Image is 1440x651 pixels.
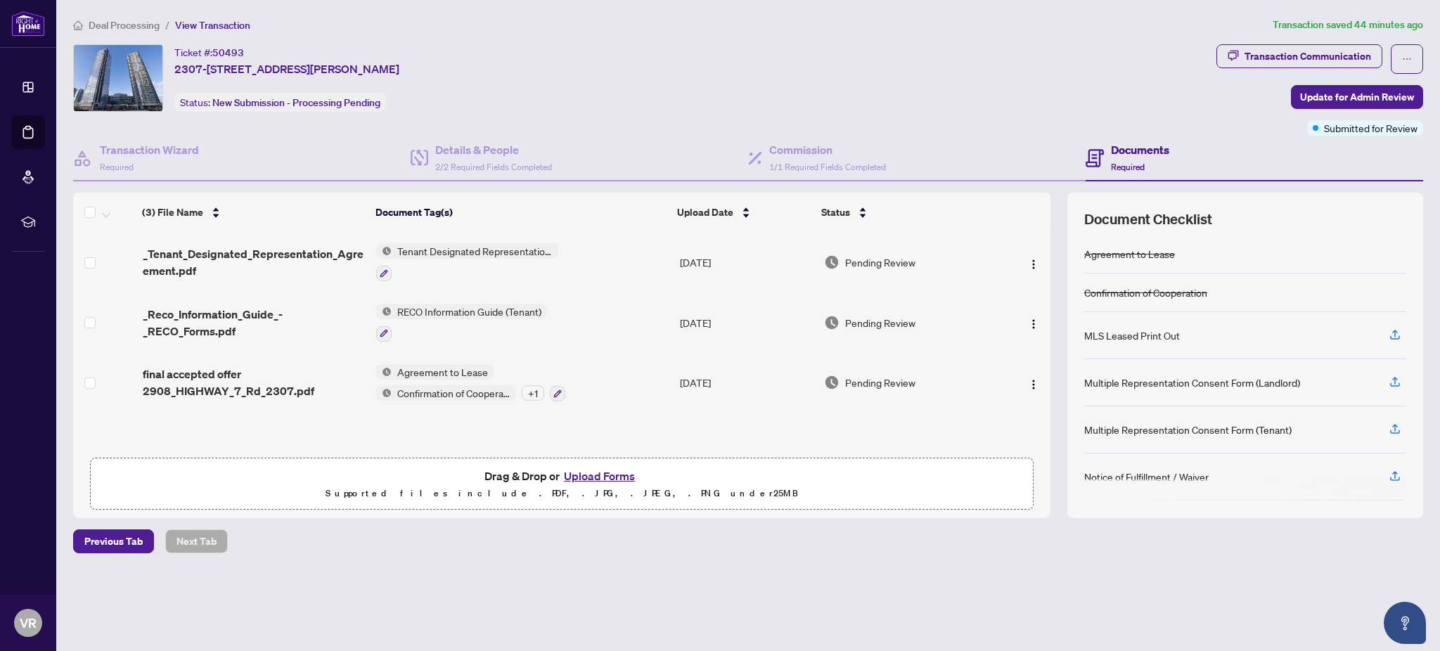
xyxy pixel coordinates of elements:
td: [DATE] [674,292,819,353]
span: VR [20,613,37,633]
img: logo [11,11,45,37]
span: Previous Tab [84,530,143,553]
h4: Transaction Wizard [100,141,199,158]
button: Logo [1022,311,1045,334]
th: (3) File Name [136,193,370,232]
div: Agreement to Lease [1084,246,1175,262]
li: / [165,17,169,33]
div: MLS Leased Print Out [1084,328,1180,343]
span: Status [821,205,850,220]
img: Status Icon [376,385,392,401]
span: Required [1111,162,1145,172]
span: Tenant Designated Representation Agreement [392,243,558,259]
span: _Reco_Information_Guide_-_RECO_Forms.pdf [143,306,366,340]
div: Confirmation of Cooperation [1084,285,1207,300]
button: Previous Tab [73,529,154,553]
span: Confirmation of Cooperation [392,385,516,401]
td: [DATE] [674,232,819,292]
img: Status Icon [376,304,392,319]
th: Upload Date [671,193,816,232]
span: Deal Processing [89,19,160,32]
button: Status IconAgreement to LeaseStatus IconConfirmation of Cooperation+1 [376,364,565,402]
div: + 1 [522,385,544,401]
span: home [73,20,83,30]
span: Pending Review [845,254,915,270]
span: Agreement to Lease [392,364,494,380]
td: [DATE] [674,353,819,413]
button: Logo [1022,371,1045,394]
span: Document Checklist [1084,210,1212,229]
span: RECO Information Guide (Tenant) [392,304,547,319]
th: Status [816,193,996,232]
span: New Submission - Processing Pending [212,96,380,109]
img: IMG-N12345837_1.jpg [74,45,162,111]
img: Document Status [824,375,840,390]
span: Drag & Drop orUpload FormsSupported files include .PDF, .JPG, .JPEG, .PNG under25MB [91,458,1033,510]
img: Logo [1028,259,1039,270]
button: Status IconRECO Information Guide (Tenant) [376,304,547,342]
span: 1/1 Required Fields Completed [769,162,886,172]
span: 2307-[STREET_ADDRESS][PERSON_NAME] [174,60,399,77]
div: Multiple Representation Consent Form (Tenant) [1084,422,1292,437]
article: Transaction saved 44 minutes ago [1273,17,1423,33]
span: ellipsis [1402,54,1412,64]
h4: Details & People [435,141,552,158]
div: Multiple Representation Consent Form (Landlord) [1084,375,1300,390]
button: Upload Forms [560,467,639,485]
span: Pending Review [845,315,915,330]
span: View Transaction [175,19,250,32]
span: 2/2 Required Fields Completed [435,162,552,172]
img: Document Status [824,254,840,270]
span: Submitted for Review [1324,120,1417,136]
button: Transaction Communication [1216,44,1382,68]
span: Update for Admin Review [1300,86,1414,108]
span: Required [100,162,134,172]
span: final accepted offer 2908_HIGHWAY_7_Rd_2307.pdf [143,366,366,399]
span: (3) File Name [142,205,203,220]
img: Status Icon [376,364,392,380]
button: Update for Admin Review [1291,85,1423,109]
h4: Documents [1111,141,1169,158]
img: Logo [1028,318,1039,330]
img: Status Icon [376,243,392,259]
button: Logo [1022,251,1045,273]
p: Supported files include .PDF, .JPG, .JPEG, .PNG under 25 MB [99,485,1024,502]
img: Document Status [824,315,840,330]
div: Notice of Fulfillment / Waiver [1084,469,1209,484]
span: Drag & Drop or [484,467,639,485]
th: Document Tag(s) [370,193,671,232]
button: Open asap [1384,602,1426,644]
div: Ticket #: [174,44,244,60]
img: Logo [1028,379,1039,390]
span: _Tenant_Designated_Representation_Agreement.pdf [143,245,366,279]
div: Status: [174,93,386,112]
span: Upload Date [677,205,733,220]
span: 50493 [212,46,244,59]
button: Status IconTenant Designated Representation Agreement [376,243,558,281]
span: Pending Review [845,375,915,390]
h4: Commission [769,141,886,158]
button: Next Tab [165,529,228,553]
div: Transaction Communication [1245,45,1371,67]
